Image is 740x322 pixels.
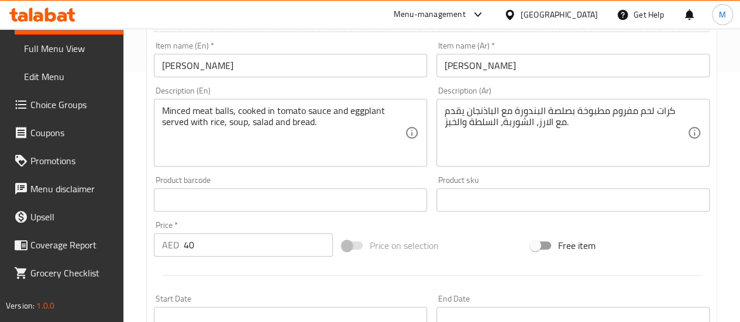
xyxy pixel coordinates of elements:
[436,188,710,212] input: Please enter product sku
[15,63,123,91] a: Edit Menu
[558,238,596,252] span: Free item
[5,203,123,231] a: Upsell
[24,70,114,84] span: Edit Menu
[154,188,427,212] input: Please enter product barcode
[162,238,179,252] p: AED
[154,54,427,77] input: Enter name En
[5,175,123,203] a: Menu disclaimer
[370,238,439,252] span: Price on selection
[521,8,598,21] div: [GEOGRAPHIC_DATA]
[6,298,35,313] span: Version:
[24,41,114,56] span: Full Menu View
[184,233,333,257] input: Please enter price
[5,147,123,175] a: Promotions
[30,154,114,168] span: Promotions
[36,298,54,313] span: 1.0.0
[445,105,687,161] textarea: كرات لحم مفروم مطبوخة بصلصة البندورة مع الباذنجان يقدم مع الارز، الشوربة، السلطة والخبز.
[30,182,114,196] span: Menu disclaimer
[30,98,114,112] span: Choice Groups
[30,266,114,280] span: Grocery Checklist
[5,231,123,259] a: Coverage Report
[30,210,114,224] span: Upsell
[5,259,123,287] a: Grocery Checklist
[162,105,405,161] textarea: Minced meat balls, cooked in tomato sauce and eggplant served with rice, soup, salad and bread.
[5,91,123,119] a: Choice Groups
[30,126,114,140] span: Coupons
[15,34,123,63] a: Full Menu View
[5,119,123,147] a: Coupons
[719,8,726,21] span: M
[436,54,710,77] input: Enter name Ar
[30,238,114,252] span: Coverage Report
[394,8,466,22] div: Menu-management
